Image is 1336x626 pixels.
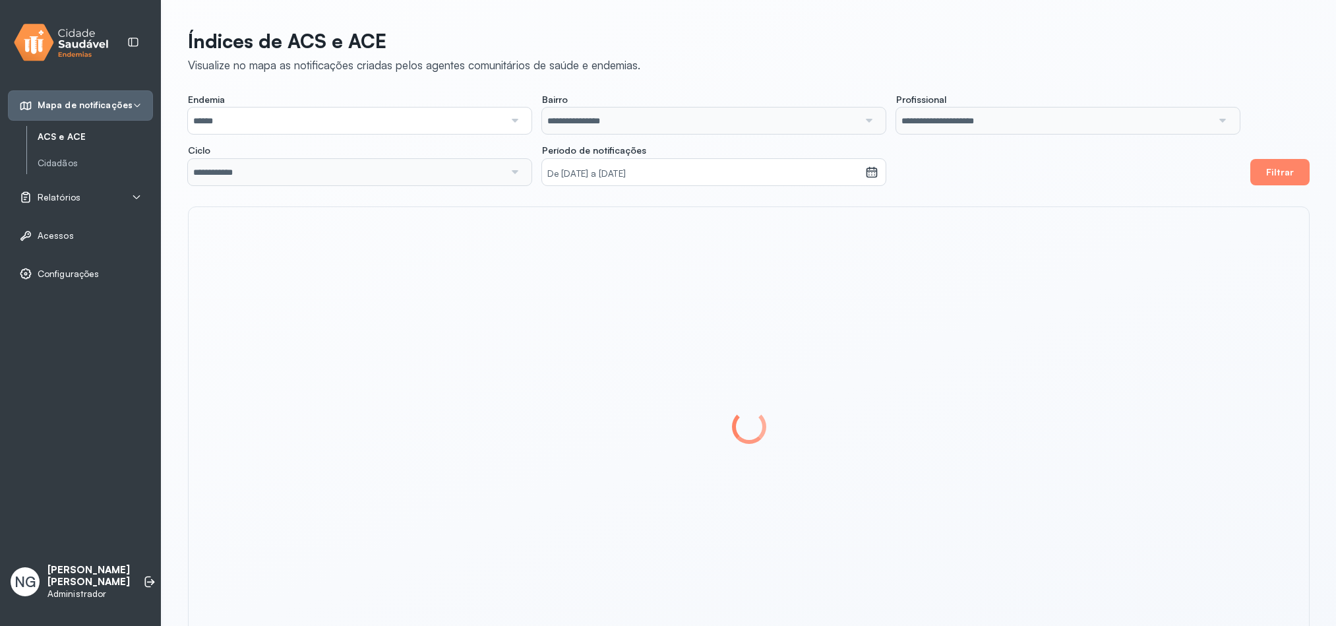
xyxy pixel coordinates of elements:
[15,573,36,590] span: NG
[38,268,99,280] span: Configurações
[188,29,640,53] p: Índices de ACS e ACE
[542,94,568,106] span: Bairro
[542,144,646,156] span: Período de notificações
[1250,159,1310,185] button: Filtrar
[38,129,153,145] a: ACS e ACE
[188,94,225,106] span: Endemia
[38,155,153,172] a: Cidadãos
[38,100,133,111] span: Mapa de notificações
[38,230,74,241] span: Acessos
[38,131,153,142] a: ACS e ACE
[188,58,640,72] div: Visualize no mapa as notificações criadas pelos agentes comunitários de saúde e endemias.
[47,588,130,600] p: Administrador
[38,158,153,169] a: Cidadãos
[19,267,142,280] a: Configurações
[47,564,130,589] p: [PERSON_NAME] [PERSON_NAME]
[896,94,946,106] span: Profissional
[14,21,109,64] img: logo.svg
[38,192,80,203] span: Relatórios
[188,144,210,156] span: Ciclo
[19,229,142,242] a: Acessos
[547,168,860,181] small: De [DATE] a [DATE]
